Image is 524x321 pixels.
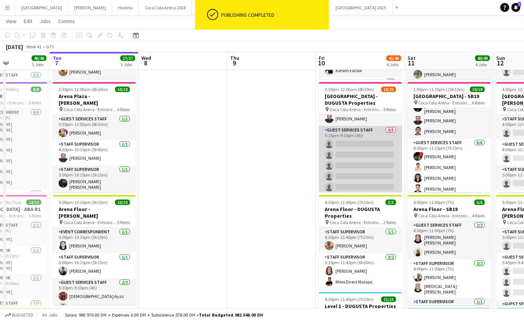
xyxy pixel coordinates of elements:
h3: [GEOGRAPHIC_DATA] - DUGUSTA Properties [319,93,402,106]
app-card-role: Staff Supervisor2/25:15pm-11:45pm (6h30m)[PERSON_NAME]Miles Direct Malapo [319,253,402,289]
span: Coca Cola Arena - Entrance F [330,107,383,112]
span: Coca Cola Arena - Entrance F [63,220,117,225]
app-card-role: Guest Services Staff2/24:00pm-11:00pm (7h)[PERSON_NAME] [PERSON_NAME][PERSON_NAME] [407,221,491,259]
span: 11 [406,59,416,67]
app-card-role: Staff Supervisor3/34:00pm-11:00pm (7h)[PERSON_NAME] [PERSON_NAME][PERSON_NAME][PERSON_NAME] [407,90,491,139]
span: 1:00pm-11:15pm (10h15m) [413,87,465,92]
span: 10/10 [115,87,130,92]
span: 12 [495,59,505,67]
span: ! [419,152,423,156]
app-card-role: Guest Services Staff2/25:30pm-9:30pm (4h)[DEMOGRAPHIC_DATA] AyazIqra Ayaz [53,278,136,314]
span: Edit [24,18,32,25]
span: 10 [318,59,325,67]
button: Budgeted [4,311,35,319]
span: 6 Roles [472,100,485,106]
button: [GEOGRAPHIC_DATA] [15,0,68,15]
div: 5 Jobs [32,62,46,67]
h3: [GEOGRAPHIC_DATA] - SB19 [407,93,491,100]
span: 4:30pm-11:45pm (7h15m) [325,200,374,205]
span: 3 Roles [29,100,41,106]
span: 8/8 [31,87,41,92]
span: Coca Cola Arena - Entrance F [418,213,472,218]
span: 7 [52,59,62,67]
app-card-role: Guest Services Staff1/13:30pm-12:00am (8h30m)[PERSON_NAME] [53,115,136,140]
span: Coca Cola Arena - Entrance F [330,220,383,225]
span: 3/3 [386,200,396,205]
span: 49/49 [475,55,490,61]
app-job-card: 5:00pm-10:15pm (5h15m)10/10Arena Floor - [PERSON_NAME] Coca Cola Arena - Entrance F5 RolesEvent C... [53,195,136,305]
span: Week 41 [24,44,43,49]
span: Fri [319,55,325,61]
div: GTS [46,44,54,49]
span: All jobs [41,312,59,318]
h3: Arena Plaza - [PERSON_NAME] [53,93,136,106]
span: Sun [496,55,505,61]
a: View [3,16,19,26]
span: 4 Roles [472,213,485,218]
app-card-role: Staff Supervisor1/15:00pm-10:15pm (5h15m)[PERSON_NAME] [PERSON_NAME] [53,165,136,193]
span: 27/27 [120,55,135,61]
span: View [6,18,16,25]
span: 6/6 [474,200,485,205]
span: 15/15 [381,296,396,302]
app-card-role: Staff Supervisor1/15:00pm-10:15pm (5h15m)[PERSON_NAME] [53,253,136,278]
div: Publishing completed [221,12,326,18]
app-card-role: Event Correspondent1/15:00pm-10:15pm (5h15m)[PERSON_NAME] [53,228,136,253]
span: 8 [140,59,151,67]
app-job-card: 3:30pm-12:00am (8h30m) (Wed)10/10Arena Plaza - [PERSON_NAME] Coca Cola Arena - Entrance F6 RolesG... [53,82,136,192]
app-card-role: Guest Services Staff0/55:15pm-9:15pm (4h) [319,126,402,194]
app-job-card: 3:30pm-12:00am (8h30m) (Sat)16/23[GEOGRAPHIC_DATA] - DUGUSTA Properties Coca Cola Arena - Entranc... [319,82,402,192]
span: Tue [53,55,62,61]
span: 5:00pm-10:15pm (5h15m) [59,200,108,205]
span: Coca Cola Arena - Entrance F [418,100,472,106]
a: 7 [511,3,520,12]
span: 6 Roles [117,107,130,112]
div: [DATE] [6,43,23,51]
span: 19/19 [470,87,485,92]
button: Coca Cola Arena 2024 [139,0,192,15]
span: Comms [58,18,75,25]
span: 3:30pm-12:00am (8h30m) (Sat) [325,87,381,92]
app-card-role: Staff Supervisor1/14:30pm-10:15pm (5h45m)[PERSON_NAME] [53,140,136,165]
h3: Arena Floor - DUGUSTA Properties [319,206,402,219]
span: 10/10 [115,200,130,205]
span: 5 Roles [117,220,130,225]
button: [GEOGRAPHIC_DATA] 2025 [330,0,392,15]
app-job-card: 1:00pm-11:15pm (10h15m)19/19[GEOGRAPHIC_DATA] - SB19 Coca Cola Arena - Entrance F6 Roles[PERSON_N... [407,82,491,192]
span: Sat [407,55,416,61]
span: 9 [229,59,239,67]
h3: Level 1 - DUGUSTA Properties [319,303,402,309]
app-card-role: Guest Services Staff4/4 [319,78,402,140]
div: Salary 980 970.00 DH + Expenses 0.00 DH + Subsistence 578.00 DH = [65,312,263,318]
span: 41/48 [386,55,401,61]
app-card-role: Guest Services Staff6/64:00pm-11:15pm (7h15m)![PERSON_NAME][PERSON_NAME][PERSON_NAME][PERSON_NAME] [407,139,491,218]
button: [PERSON_NAME] [68,0,112,15]
span: Budgeted [12,312,33,318]
span: 2 Roles [383,220,396,225]
span: 7 [518,2,521,7]
span: Jobs [40,18,51,25]
span: 4:30pm-11:45pm (7h15m) [325,296,374,302]
div: 4 Jobs [387,62,401,67]
div: 4 Jobs [475,62,489,67]
span: Total Budgeted 981 548.00 DH [199,312,263,318]
span: 5 Roles [383,107,396,112]
span: 16/23 [381,87,396,92]
a: Edit [21,16,35,26]
app-job-card: 4:00pm-11:00pm (7h)6/6Arena Floor - SB19 Coca Cola Arena - Entrance F4 RolesGuest Services Staff2... [407,195,491,305]
span: 4:00pm-11:00pm (7h) [413,200,454,205]
span: 3:30pm-12:00am (8h30m) (Wed) [59,87,115,92]
button: C3 [192,0,209,15]
app-card-role: Staff Supervisor2/24:00pm-11:00pm (7h)[PERSON_NAME][MEDICAL_DATA][PERSON_NAME] [407,259,491,298]
button: Hostess [112,0,139,15]
a: Jobs [37,16,54,26]
app-job-card: 4:30pm-11:45pm (7h15m)3/3Arena Floor - DUGUSTA Properties Coca Cola Arena - Entrance F2 RolesStaf... [319,195,402,289]
span: 5 Roles [29,213,41,218]
app-card-role: Staff Supervisor1/14:30pm-11:45pm (7h15m)[PERSON_NAME] [319,228,402,253]
a: Comms [55,16,78,26]
span: 12/12 [26,200,41,205]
